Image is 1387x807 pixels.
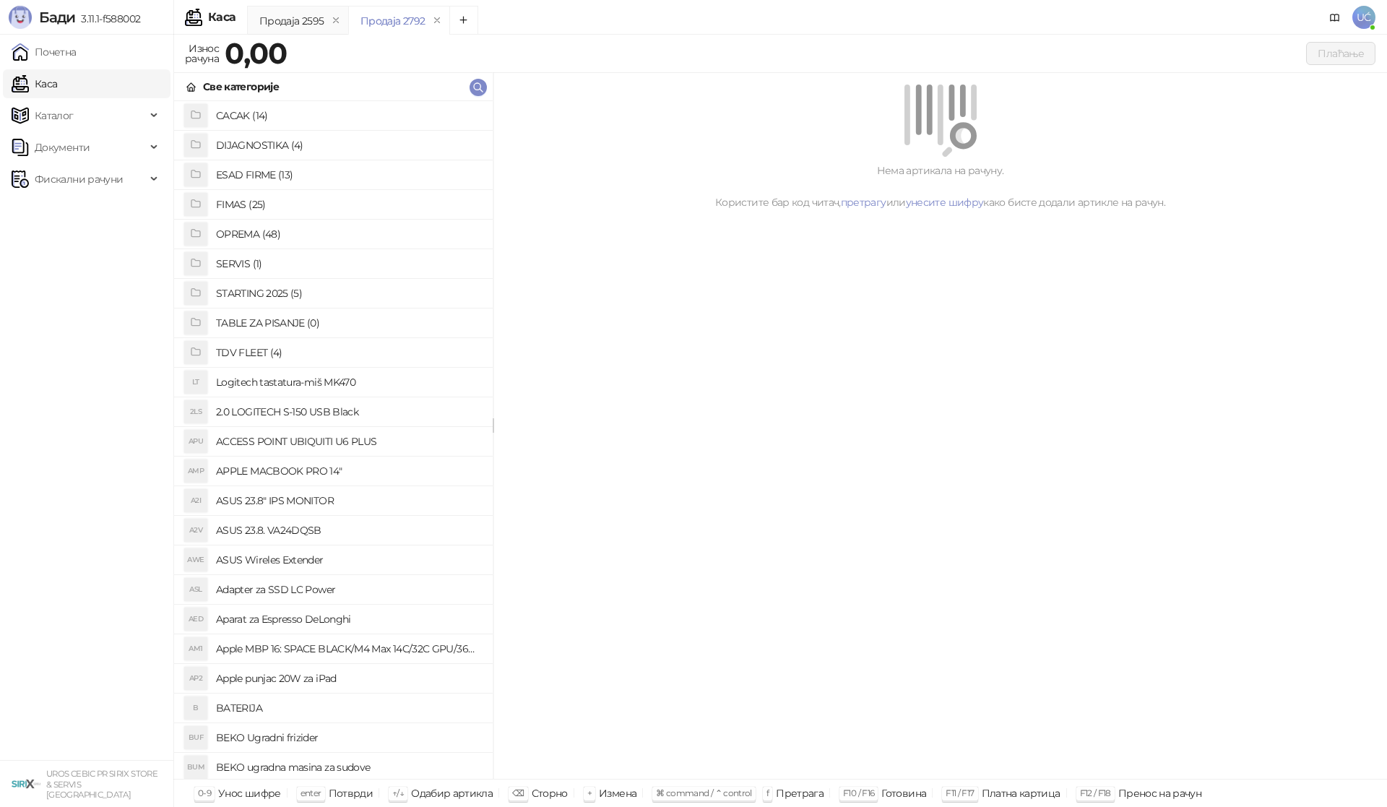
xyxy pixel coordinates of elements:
[216,489,481,512] h4: ASUS 23.8" IPS MONITOR
[881,784,926,803] div: Готовина
[216,311,481,335] h4: TABLE ZA PISANJE (0)
[216,548,481,571] h4: ASUS Wireles Extender
[216,134,481,157] h4: DIJAGNOSTIKA (4)
[216,637,481,660] h4: Apple MBP 16: SPACE BLACK/M4 Max 14C/32C GPU/36GB/1T-ZEE
[184,430,207,453] div: APU
[766,787,769,798] span: f
[184,667,207,690] div: AP2
[216,519,481,542] h4: ASUS 23.8. VA24DQSB
[208,12,236,23] div: Каса
[216,341,481,364] h4: TDV FLEET (4)
[35,165,123,194] span: Фискални рачуни
[392,787,404,798] span: ↑/↓
[1118,784,1201,803] div: Пренос на рачун
[216,696,481,720] h4: BATERIJA
[184,489,207,512] div: A2I
[203,79,279,95] div: Све категорије
[329,784,373,803] div: Потврди
[946,787,974,798] span: F11 / F17
[184,548,207,571] div: AWE
[216,608,481,631] h4: Aparat za Espresso DeLonghi
[216,726,481,749] h4: BEKO Ugradni frizider
[1080,787,1111,798] span: F12 / F18
[216,252,481,275] h4: SERVIS (1)
[327,14,345,27] button: remove
[776,784,824,803] div: Претрага
[184,608,207,631] div: AED
[184,400,207,423] div: 2LS
[512,787,524,798] span: ⌫
[216,578,481,601] h4: Adapter za SSD LC Power
[982,784,1060,803] div: Платна картица
[182,39,222,68] div: Износ рачуна
[511,163,1370,210] div: Нема артикала на рачуну. Користите бар код читач, или како бисте додали артикле на рачун.
[39,9,75,26] span: Бади
[184,578,207,601] div: ASL
[184,637,207,660] div: AM1
[184,519,207,542] div: A2V
[198,787,211,798] span: 0-9
[184,726,207,749] div: BUF
[12,769,40,798] img: 64x64-companyLogo-cb9a1907-c9b0-4601-bb5e-5084e694c383.png
[35,101,74,130] span: Каталог
[184,459,207,483] div: AMP
[184,696,207,720] div: B
[216,104,481,127] h4: CACAK (14)
[9,6,32,29] img: Logo
[216,400,481,423] h4: 2.0 LOGITECH S-150 USB Black
[1323,6,1347,29] a: Документација
[843,787,874,798] span: F10 / F16
[12,38,77,66] a: Почетна
[216,223,481,246] h4: OPREMA (48)
[411,784,493,803] div: Одабир артикла
[216,459,481,483] h4: APPLE MACBOOK PRO 14"
[587,787,592,798] span: +
[1306,42,1375,65] button: Плаћање
[428,14,446,27] button: remove
[75,12,140,25] span: 3.11.1-f588002
[225,35,287,71] strong: 0,00
[46,769,157,800] small: UROS CEBIC PR SIRIX STORE & SERVIS [GEOGRAPHIC_DATA]
[259,13,324,29] div: Продаја 2595
[301,787,321,798] span: enter
[12,69,57,98] a: Каса
[841,196,886,209] a: претрагу
[449,6,478,35] button: Add tab
[216,430,481,453] h4: ACCESS POINT UBIQUITI U6 PLUS
[216,163,481,186] h4: ESAD FIRME (13)
[532,784,568,803] div: Сторно
[184,756,207,779] div: BUM
[184,371,207,394] div: LT
[174,101,493,779] div: grid
[906,196,984,209] a: унесите шифру
[216,756,481,779] h4: BEKO ugradna masina za sudove
[216,282,481,305] h4: STARTING 2025 (5)
[360,13,425,29] div: Продаја 2792
[216,371,481,394] h4: Logitech tastatura-miš MK470
[216,193,481,216] h4: FIMAS (25)
[216,667,481,690] h4: Apple punjac 20W za iPad
[599,784,636,803] div: Измена
[1352,6,1375,29] span: UĆ
[218,784,281,803] div: Унос шифре
[656,787,752,798] span: ⌘ command / ⌃ control
[35,133,90,162] span: Документи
